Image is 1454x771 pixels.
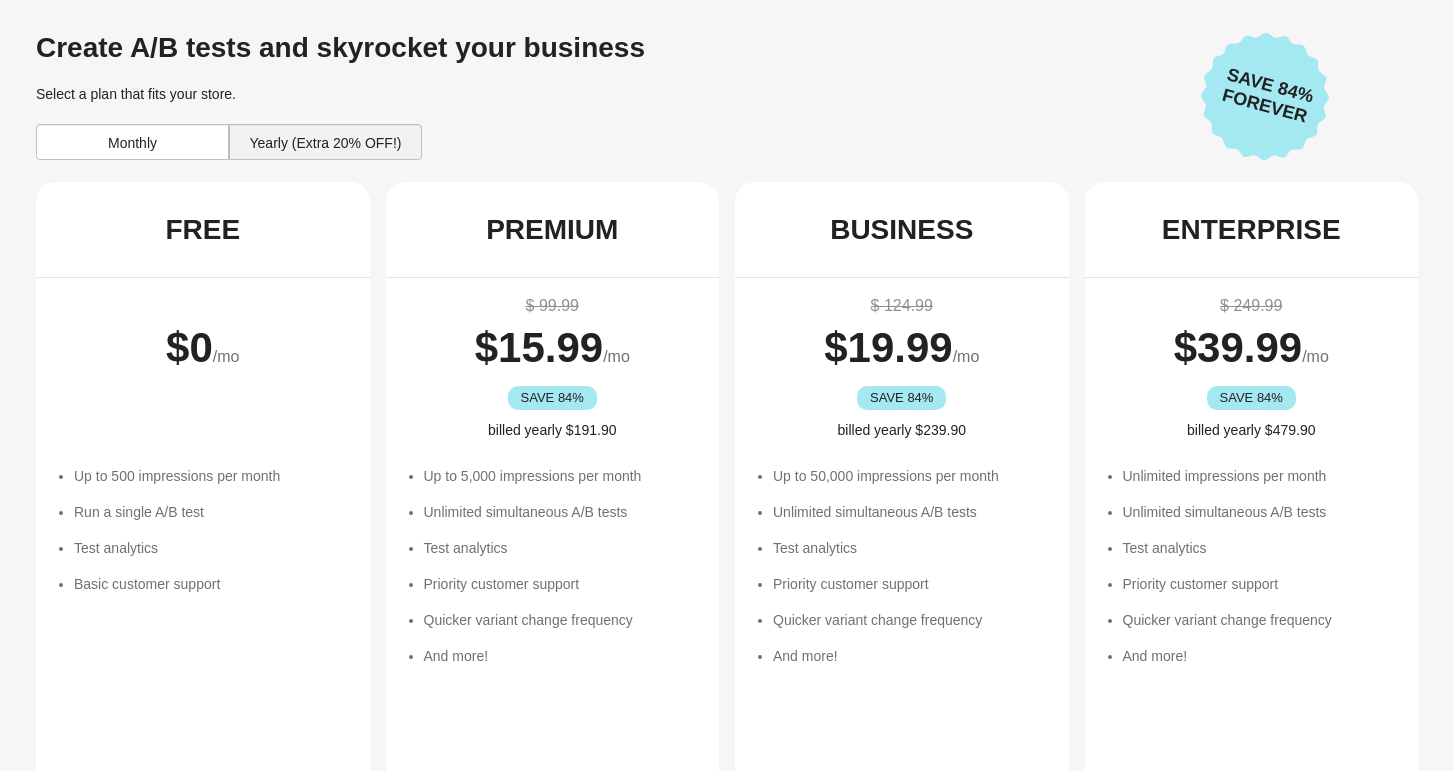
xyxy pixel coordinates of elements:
[1123,610,1399,630] li: Quicker variant change frequency
[1123,574,1399,594] li: Priority customer support
[20,691,84,751] iframe: chat widget
[1207,61,1329,131] span: Save 84% Forever
[74,538,350,558] li: Test analytics
[830,214,973,246] div: BUSINESS
[1201,32,1329,161] img: Save 84% Forever
[74,574,350,594] li: Basic customer support
[36,32,1185,64] div: Create A/B tests and skyrocket your business
[424,610,700,630] li: Quicker variant change frequency
[74,466,350,486] li: Up to 500 impressions per month
[773,574,1049,594] li: Priority customer support
[603,348,630,365] span: /mo
[424,574,700,594] li: Priority customer support
[773,610,1049,630] li: Quicker variant change frequency
[1105,294,1399,318] div: $ 249.99
[475,324,603,371] span: $ 15.99
[406,420,700,440] div: billed yearly $191.90
[773,538,1049,558] li: Test analytics
[508,386,597,410] div: SAVE 84%
[1105,420,1399,440] div: billed yearly $479.90
[36,124,229,160] div: Monthly
[953,348,980,365] span: /mo
[1123,502,1399,522] li: Unlimited simultaneous A/B tests
[857,386,946,410] div: SAVE 84%
[406,294,700,318] div: $ 99.99
[755,294,1049,318] div: $ 124.99
[424,646,700,666] li: And more!
[1207,386,1296,410] div: SAVE 84%
[424,538,700,558] li: Test analytics
[755,420,1049,440] div: billed yearly $239.90
[74,502,350,522] li: Run a single A/B test
[1174,324,1302,371] span: $ 39.99
[486,214,618,246] div: PREMIUM
[424,502,700,522] li: Unlimited simultaneous A/B tests
[1123,646,1399,666] li: And more!
[773,502,1049,522] li: Unlimited simultaneous A/B tests
[773,466,1049,486] li: Up to 50,000 impressions per month
[1123,466,1399,486] li: Unlimited impressions per month
[1162,214,1341,246] div: ENTERPRISE
[213,348,240,365] span: /mo
[1123,538,1399,558] li: Test analytics
[1302,348,1329,365] span: /mo
[166,324,213,371] span: $ 0
[424,466,700,486] li: Up to 5,000 impressions per month
[36,84,1185,104] div: Select a plan that fits your store.
[165,214,240,246] div: FREE
[824,324,952,371] span: $ 19.99
[773,646,1049,666] li: And more!
[229,124,422,160] div: Yearly (Extra 20% OFF!)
